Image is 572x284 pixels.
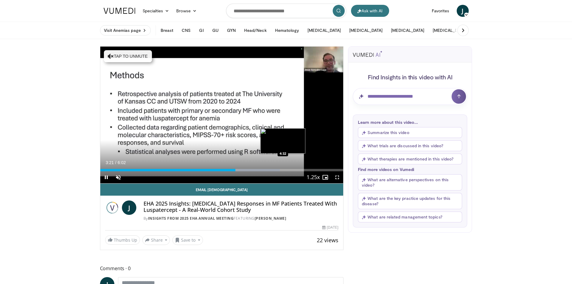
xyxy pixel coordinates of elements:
[100,47,344,184] video-js: Video Player
[142,235,170,245] button: Share
[118,160,126,165] span: 6:02
[358,212,462,222] button: What are related management topics?
[106,160,114,165] span: 3:21
[353,73,467,81] h4: Find Insights in this video with AI
[112,171,124,183] button: Unmute
[331,171,343,183] button: Fullscreen
[271,24,303,36] button: Hematology
[100,171,112,183] button: Pause
[322,225,338,230] div: [DATE]
[429,24,470,36] button: [MEDICAL_DATA]
[358,154,462,164] button: What therapies are mentioned in this video?
[358,167,462,172] p: Find more videos on Vumedi
[122,200,136,215] a: J
[319,171,331,183] button: Enable picture-in-picture mode
[358,174,462,191] button: What are alternative perspectives on this video?
[139,5,173,17] a: Specialties
[358,120,462,125] p: Learn more about this video...
[195,24,207,36] button: GI
[105,200,120,215] img: Insights from 2025 EHA Annual Meeting
[144,200,339,213] h4: EHA 2025 Insights: [MEDICAL_DATA] Responses in MF Patients Treated With Luspatercept - A Real-Wor...
[457,5,469,17] a: J
[351,5,389,17] button: Ask with AI
[148,216,234,221] a: Insights from 2025 EHA Annual Meeting
[104,8,135,14] img: VuMedi Logo
[307,171,319,183] button: Playback Rate
[358,140,462,151] button: What trials are discussed in this video?
[104,50,152,62] button: Tap to unmute
[353,51,382,57] img: vumedi-ai-logo.svg
[346,24,386,36] button: [MEDICAL_DATA]
[209,24,222,36] button: GU
[157,24,177,36] button: Breast
[358,127,462,138] button: Summarize this video
[317,237,338,244] span: 22 views
[144,216,339,221] div: By FEATURING
[358,193,462,209] button: What are the key practice updates for this disease?
[353,88,467,105] input: Question for AI
[172,235,203,245] button: Save to
[100,25,151,35] a: Visit Anemias page
[105,235,140,245] a: Thumbs Up
[255,216,286,221] a: [PERSON_NAME]
[428,5,453,17] a: Favorites
[178,24,194,36] button: CNS
[260,128,305,154] img: image.jpeg
[304,24,344,36] button: [MEDICAL_DATA]
[241,24,270,36] button: Head/Neck
[100,169,344,171] div: Progress Bar
[387,24,428,36] button: [MEDICAL_DATA]
[173,5,200,17] a: Browse
[115,160,117,165] span: /
[223,24,239,36] button: GYN
[226,4,346,18] input: Search topics, interventions
[100,264,344,272] span: Comments 0
[100,184,344,196] a: Email [DEMOGRAPHIC_DATA]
